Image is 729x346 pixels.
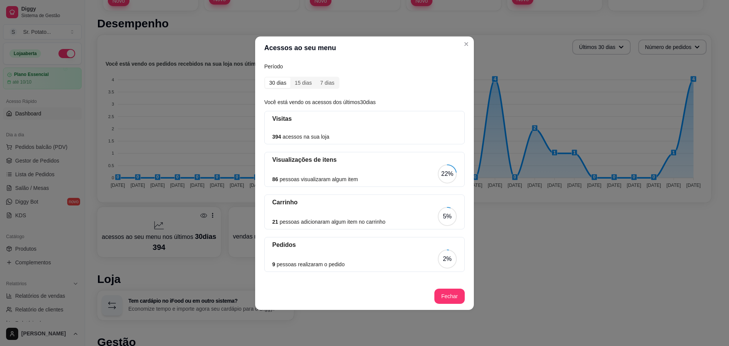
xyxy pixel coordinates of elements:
div: 30 dias [265,77,290,88]
article: Visitas [272,114,457,123]
header: Acessos ao seu menu [255,36,474,59]
div: 22% [441,169,453,179]
article: pessoas visualizaram algum item [272,175,358,183]
span: 394 [272,134,281,140]
article: Carrinho [272,198,457,207]
article: Pedidos [272,240,457,250]
span: 86 [272,176,278,182]
article: acessos na sua loja [272,133,329,141]
article: Você está vendo os acessos dos últimos 30 dias [264,98,465,106]
article: pessoas adicionaram algum item no carrinho [272,218,385,226]
article: pessoas realizaram o pedido [272,260,345,269]
article: Visualizações de itens [272,155,457,164]
button: Close [460,38,472,50]
button: Fechar [434,289,465,304]
article: Período [264,62,465,71]
span: 21 [272,219,278,225]
div: 7 dias [316,77,338,88]
div: 5% [443,212,451,221]
div: 2% [443,254,451,264]
span: 9 [272,261,275,267]
div: 15 dias [290,77,316,88]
